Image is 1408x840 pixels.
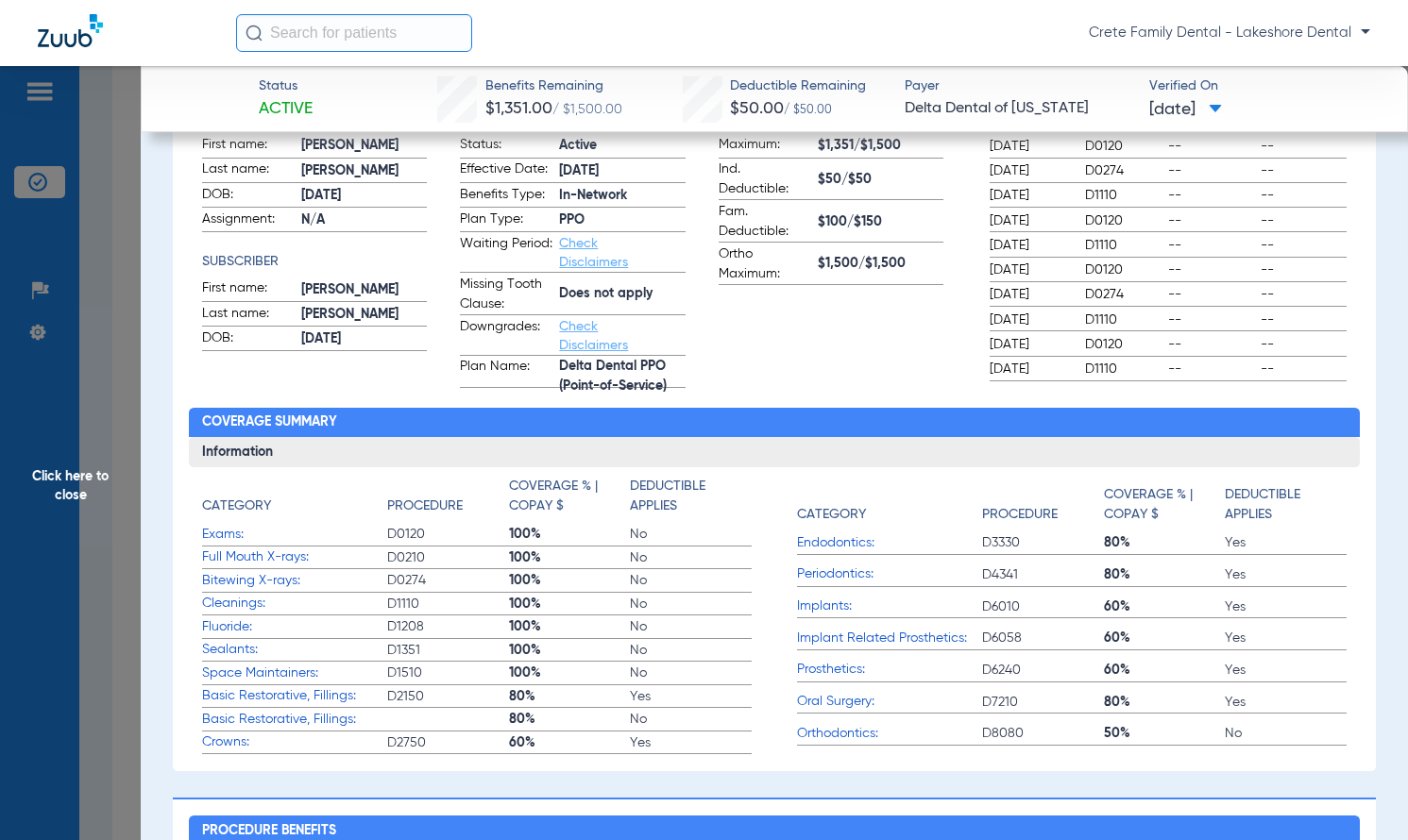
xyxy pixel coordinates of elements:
[1085,161,1162,180] span: D0274
[387,687,509,706] span: D2150
[982,477,1104,531] app-breakdown-title: Procedure
[1104,533,1226,552] span: 80%
[189,408,1360,438] h2: Coverage Summary
[630,710,752,729] span: No
[990,311,1069,329] span: [DATE]
[259,97,313,121] span: Active
[189,437,1360,467] h3: Information
[509,548,631,567] span: 100%
[202,664,387,683] span: Space Maintainers:
[460,185,552,208] span: Benefits Type:
[1104,485,1215,525] h4: Coverage % | Copay $
[818,136,943,156] span: $1,351/$1,500
[630,733,752,752] span: Yes
[301,305,427,325] span: [PERSON_NAME]
[1104,724,1226,743] span: 50%
[387,496,463,516] h4: Procedure
[1085,360,1162,378] span: D1110
[982,661,1104,680] span: D6240
[202,710,387,730] span: Basic Restorative, Fillings:
[982,597,1104,616] span: D6010
[460,135,552,158] span: Status:
[552,103,622,116] span: / $1,500.00
[509,710,631,729] span: 80%
[982,565,1104,584] span: D4341
[1085,335,1162,354] span: D0120
[1168,137,1254,156] span: --
[784,105,832,116] span: / $50.00
[630,477,752,523] app-breakdown-title: Deductible Applies
[509,477,620,516] h4: Coverage % | Copay $
[719,244,811,284] span: Ortho Maximum:
[1168,186,1254,205] span: --
[246,25,263,42] img: Search Icon
[1168,285,1254,304] span: --
[990,211,1069,230] span: [DATE]
[818,254,943,274] span: $1,500/$1,500
[460,210,552,232] span: Plan Type:
[719,160,811,199] span: Ind. Deductible:
[202,160,295,182] span: Last name:
[485,100,552,117] span: $1,351.00
[630,641,752,660] span: No
[559,161,685,181] span: [DATE]
[982,533,1104,552] span: D3330
[797,629,982,648] span: Implant Related Prosthetics:
[797,564,982,584] span: Periodontics:
[202,525,387,545] span: Exams:
[797,724,982,744] span: Orthodontics:
[202,304,295,327] span: Last name:
[630,525,752,544] span: No
[387,617,509,636] span: D1208
[1104,565,1226,584] span: 80%
[730,76,866,96] span: Deductible Remaining
[387,595,509,613] span: D1110
[630,548,752,567] span: No
[509,641,631,660] span: 100%
[509,525,631,544] span: 100%
[301,136,427,156] span: [PERSON_NAME]
[630,595,752,613] span: No
[202,496,271,516] h4: Category
[1085,260,1162,279] span: D0120
[982,629,1104,647] span: D6058
[1261,186,1347,205] span: --
[236,14,472,52] input: Search for patients
[1261,360,1347,378] span: --
[1261,236,1347,255] span: --
[1085,186,1162,205] span: D1110
[202,686,387,706] span: Basic Restorative, Fillings:
[630,617,752,636] span: No
[1261,285,1347,304] span: --
[1314,749,1408,840] iframe: Chat Widget
[1225,533,1347,552] span: Yes
[387,733,509,752] span: D2750
[630,664,752,682] span: No
[1261,311,1347,329] span: --
[387,525,509,544] span: D0120
[202,477,387,523] app-breakdown-title: Category
[630,687,752,706] span: Yes
[818,212,943,232] span: $100/$150
[1168,236,1254,255] span: --
[1261,137,1347,156] span: --
[1168,211,1254,230] span: --
[1261,161,1347,180] span: --
[990,260,1069,279] span: [DATE]
[301,186,427,206] span: [DATE]
[990,186,1069,205] span: [DATE]
[990,335,1069,354] span: [DATE]
[1089,24,1370,42] span: Crete Family Dental - Lakeshore Dental
[797,533,982,553] span: Endodontics:
[905,76,1132,96] span: Payer
[1085,211,1162,230] span: D0120
[509,595,631,613] span: 100%
[509,687,631,706] span: 80%
[460,317,552,355] span: Downgrades:
[818,170,943,190] span: $50/$50
[990,360,1069,378] span: [DATE]
[1225,661,1347,680] span: Yes
[387,571,509,590] span: D0274
[559,320,628,352] a: Check Disclaimers
[559,367,685,387] span: Delta Dental PPO (Point-of-Service)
